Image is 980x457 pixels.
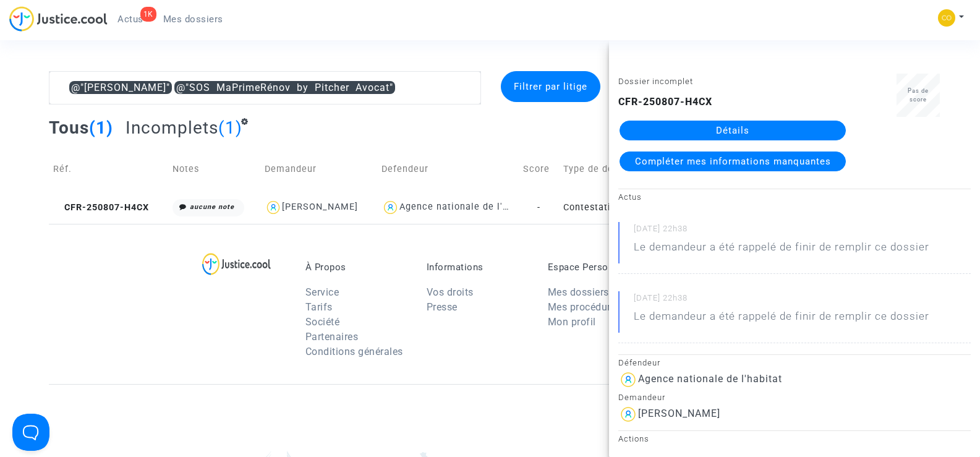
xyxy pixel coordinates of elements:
img: icon-user.svg [618,404,638,424]
a: Tarifs [305,301,333,313]
a: Vos droits [427,286,474,298]
small: Demandeur [618,393,665,402]
span: Filtrer par litige [514,81,587,92]
a: Partenaires [305,331,359,343]
a: Service [305,286,339,298]
p: Informations [427,262,529,273]
small: [DATE] 22h38 [634,293,971,309]
a: Mon profil [548,316,596,328]
i: aucune note [190,203,234,211]
span: Compléter mes informations manquantes [635,156,831,167]
a: 1KActus [108,10,153,28]
td: Demandeur [260,147,378,191]
td: Type de dossier [559,147,701,191]
p: Le demandeur a été rappelé de finir de remplir ce dossier [634,309,929,330]
p: Espace Personnel [548,262,650,273]
div: [PERSON_NAME] [638,408,720,419]
img: icon-user.svg [618,370,638,390]
small: [DATE] 22h38 [634,223,971,239]
small: Dossier incomplet [618,77,693,86]
a: Conditions générales [305,346,403,357]
a: Presse [427,301,458,313]
img: icon-user.svg [265,199,283,216]
a: Mes dossiers [548,286,609,298]
span: Incomplets [126,117,218,138]
div: Agence nationale de l'habitat [638,373,782,385]
a: Détails [620,121,846,140]
div: 1K [140,7,156,22]
span: Tous [49,117,89,138]
span: CFR-250807-H4CX [53,202,149,213]
a: Mes procédures [548,301,621,313]
small: Défendeur [618,358,660,367]
img: 84a266a8493598cb3cce1313e02c3431 [938,9,955,27]
img: icon-user.svg [381,199,399,216]
b: CFR-250807-H4CX [618,96,712,108]
span: (1) [89,117,113,138]
span: - [537,202,540,213]
div: Agence nationale de l'habitat [399,202,535,212]
small: Actions [618,434,649,443]
span: (1) [218,117,242,138]
td: Score [519,147,559,191]
span: Actus [117,14,143,25]
span: Pas de score [908,87,929,103]
td: Réf. [49,147,168,191]
td: Notes [168,147,260,191]
a: Société [305,316,340,328]
img: logo-lg.svg [202,253,271,275]
iframe: Help Scout Beacon - Open [12,414,49,451]
div: [PERSON_NAME] [282,202,358,212]
td: Contestation du retrait de [PERSON_NAME] par l'ANAH (mandataire) [559,191,701,224]
small: Actus [618,192,642,202]
span: Mes dossiers [163,14,223,25]
img: jc-logo.svg [9,6,108,32]
a: Mes dossiers [153,10,233,28]
p: Le demandeur a été rappelé de finir de remplir ce dossier [634,239,929,261]
td: Defendeur [377,147,519,191]
p: À Propos [305,262,408,273]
